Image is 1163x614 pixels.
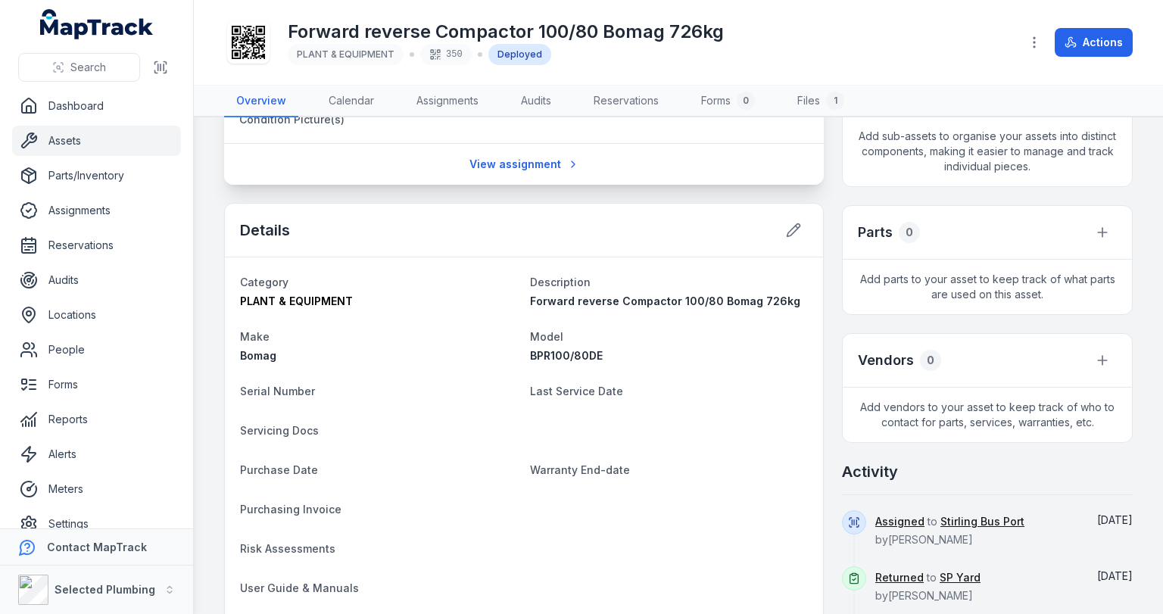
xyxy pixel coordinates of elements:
span: Purchasing Invoice [240,503,341,516]
span: Last Service Date [530,385,623,397]
h2: Activity [842,461,898,482]
span: Warranty End-date [530,463,630,476]
a: Dashboard [12,91,181,121]
a: Locations [12,300,181,330]
a: Files1 [785,86,856,117]
time: 9/17/2025, 12:46:24 PM [1097,569,1133,582]
span: BPR100/80DE [530,349,603,362]
a: Reservations [12,230,181,260]
a: Returned [875,570,924,585]
h3: Parts [858,222,893,243]
span: Condition Picture(s) [239,113,345,126]
button: Actions [1055,28,1133,57]
h1: Forward reverse Compactor 100/80 Bomag 726kg [288,20,724,44]
a: SP Yard [940,570,981,585]
h2: Details [240,220,290,241]
a: Calendar [316,86,386,117]
a: Meters [12,474,181,504]
div: 0 [737,92,755,110]
a: Stirling Bus Port [940,514,1024,529]
a: View assignment [460,150,589,179]
span: User Guide & Manuals [240,581,359,594]
a: Forms0 [689,86,767,117]
span: Risk Assessments [240,542,335,555]
a: Parts/Inventory [12,161,181,191]
div: Deployed [488,44,551,65]
span: [DATE] [1097,513,1133,526]
span: Make [240,330,270,343]
a: People [12,335,181,365]
span: Add sub-assets to organise your assets into distinct components, making it easier to manage and t... [843,117,1132,186]
a: Audits [12,265,181,295]
strong: Selected Plumbing [55,583,155,596]
div: 0 [899,222,920,243]
span: Servicing Docs [240,424,319,437]
div: 1 [826,92,844,110]
span: PLANT & EQUIPMENT [297,48,394,60]
button: Search [18,53,140,82]
div: 350 [420,44,472,65]
span: Forward reverse Compactor 100/80 Bomag 726kg [530,295,800,307]
a: Assets [12,126,181,156]
a: Assignments [12,195,181,226]
div: 0 [920,350,941,371]
a: Audits [509,86,563,117]
a: Reports [12,404,181,435]
span: Search [70,60,106,75]
a: MapTrack [40,9,154,39]
a: Settings [12,509,181,539]
a: Alerts [12,439,181,469]
span: to by [PERSON_NAME] [875,571,981,602]
span: to by [PERSON_NAME] [875,515,1024,546]
span: Add parts to your asset to keep track of what parts are used on this asset. [843,260,1132,314]
strong: Contact MapTrack [47,541,147,553]
h3: Vendors [858,350,914,371]
a: Assignments [404,86,491,117]
a: Forms [12,369,181,400]
a: Reservations [581,86,671,117]
a: Assigned [875,514,924,529]
span: Model [530,330,563,343]
a: Overview [224,86,298,117]
span: Serial Number [240,385,315,397]
span: Add vendors to your asset to keep track of who to contact for parts, services, warranties, etc. [843,388,1132,442]
span: PLANT & EQUIPMENT [240,295,353,307]
span: Description [530,276,591,288]
span: [DATE] [1097,569,1133,582]
span: Bomag [240,349,276,362]
span: Purchase Date [240,463,318,476]
time: 9/23/2025, 4:33:33 PM [1097,513,1133,526]
span: Category [240,276,288,288]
